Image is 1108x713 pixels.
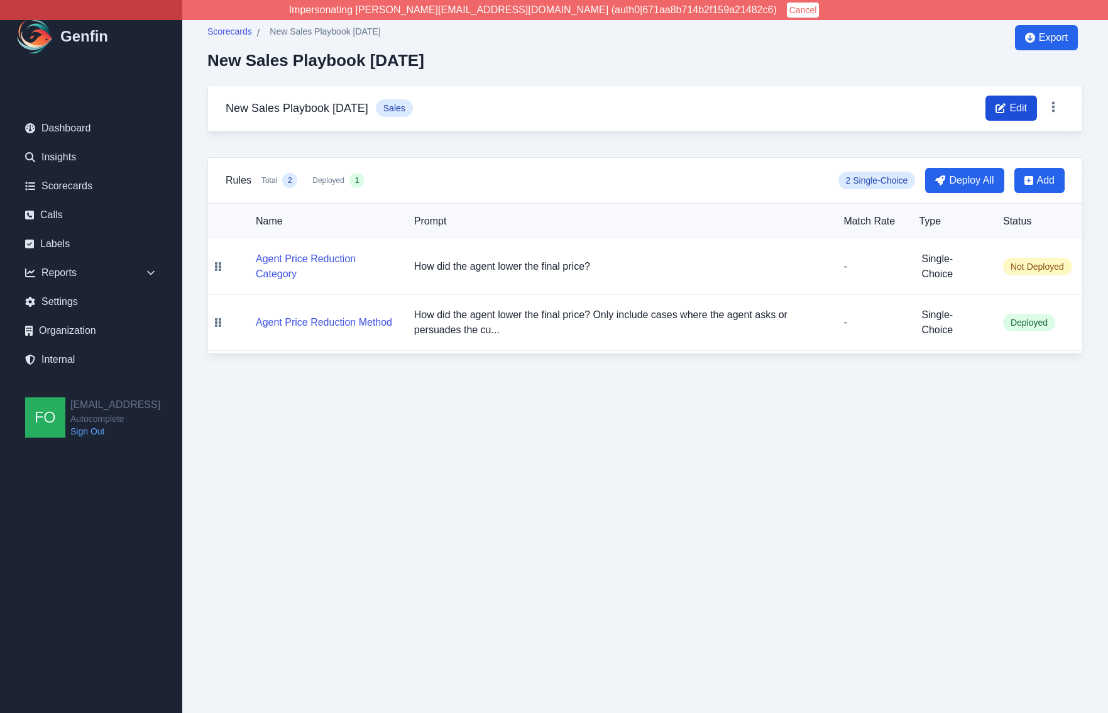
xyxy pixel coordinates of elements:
[15,318,167,343] a: Organization
[312,175,344,185] span: Deployed
[15,347,167,372] a: Internal
[1009,101,1027,116] span: Edit
[949,173,994,188] span: Deploy All
[60,26,108,47] h1: Genfin
[993,204,1082,239] th: Status
[376,99,413,117] span: Sales
[256,268,394,279] a: Agent Price Reduction Category
[256,251,394,282] button: Agent Price Reduction Category
[256,317,392,328] a: Agent Price Reduction Method
[1015,25,1078,50] button: Export
[270,25,380,38] span: New Sales Playbook [DATE]
[261,175,277,185] span: Total
[414,259,824,274] p: How did the agent lower the final price?
[257,26,260,41] span: /
[15,116,167,141] a: Dashboard
[207,25,252,41] a: Scorecards
[843,315,899,330] p: -
[1014,168,1065,193] button: Add
[1037,173,1055,188] span: Add
[925,168,1004,193] button: Deploy All
[207,51,424,70] h2: New Sales Playbook [DATE]
[226,173,251,188] h3: Rules
[355,175,359,185] span: 1
[414,307,824,338] p: How did the agent lower the final price? Only include cases where the agent asks or persuades the...
[1039,30,1068,45] span: Export
[226,99,368,117] h3: New Sales Playbook [DATE]
[70,425,160,438] a: Sign Out
[15,174,167,199] a: Scorecards
[228,204,404,239] th: Name
[1003,314,1055,331] span: Deployed
[70,397,160,412] h2: [EMAIL_ADDRESS]
[838,172,916,189] span: 2 Single-Choice
[787,3,820,18] button: Cancel
[921,251,983,282] h5: Single-Choice
[15,16,55,57] img: Logo
[70,412,160,425] span: Autocomplete
[833,204,909,239] th: Match Rate
[15,289,167,314] a: Settings
[921,307,983,338] h5: Single-Choice
[15,260,167,285] div: Reports
[404,204,834,239] th: Prompt
[909,204,993,239] th: Type
[15,202,167,228] a: Calls
[207,25,252,38] span: Scorecards
[25,397,65,438] img: founders@genfin.ai
[288,175,292,185] span: 2
[15,231,167,257] a: Labels
[15,145,167,170] a: Insights
[1003,258,1072,275] span: Not Deployed
[256,315,392,330] button: Agent Price Reduction Method
[843,259,899,274] p: -
[985,96,1037,121] button: Edit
